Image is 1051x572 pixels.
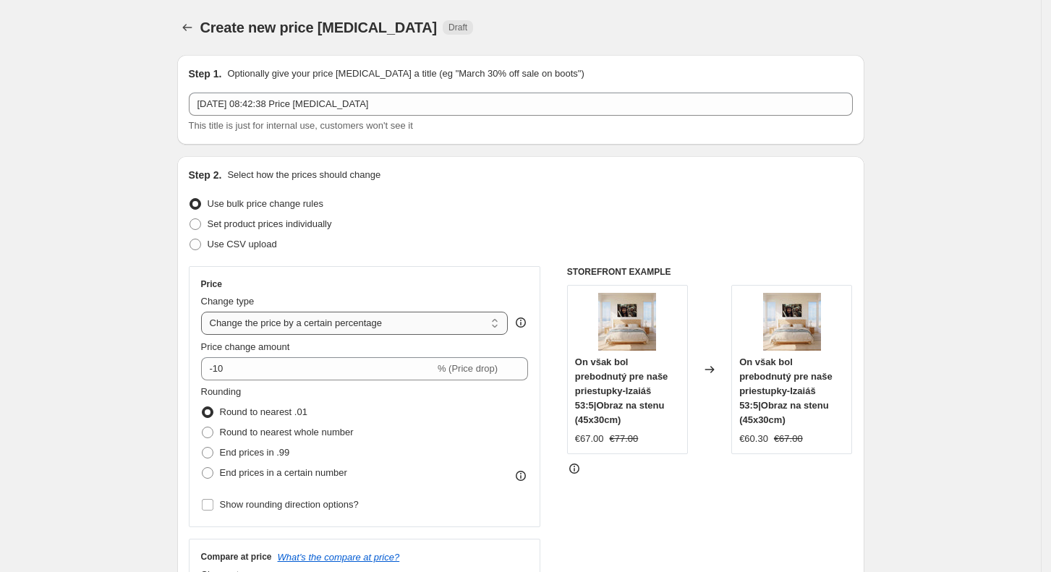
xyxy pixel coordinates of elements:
[201,386,242,397] span: Rounding
[189,120,413,131] span: This title is just for internal use, customers won't see it
[177,17,197,38] button: Price change jobs
[763,293,821,351] img: jezis-kristus-izaias-53-5-obrazy-na-stenu_80x.jpg
[598,293,656,351] img: jezis-kristus-izaias-53-5-obrazy-na-stenu_80x.jpg
[610,432,639,446] strike: €77.00
[739,432,768,446] div: €60.30
[227,168,380,182] p: Select how the prices should change
[201,357,435,380] input: -15
[201,551,272,563] h3: Compare at price
[201,341,290,352] span: Price change amount
[208,218,332,229] span: Set product prices individually
[567,266,853,278] h6: STOREFRONT EXAMPLE
[208,198,323,209] span: Use bulk price change rules
[208,239,277,249] span: Use CSV upload
[201,278,222,290] h3: Price
[739,357,833,425] span: On však bol prebodnutý pre naše priestupky-Izaiáš 53:5|Obraz na stenu (45x30cm)
[774,432,803,446] strike: €67.00
[189,168,222,182] h2: Step 2.
[220,427,354,437] span: Round to nearest whole number
[220,406,307,417] span: Round to nearest .01
[575,432,604,446] div: €67.00
[220,447,290,458] span: End prices in .99
[201,296,255,307] span: Change type
[438,363,498,374] span: % (Price drop)
[220,467,347,478] span: End prices in a certain number
[189,67,222,81] h2: Step 1.
[514,315,528,330] div: help
[227,67,584,81] p: Optionally give your price [MEDICAL_DATA] a title (eg "March 30% off sale on boots")
[200,20,438,35] span: Create new price [MEDICAL_DATA]
[575,357,668,425] span: On však bol prebodnutý pre naše priestupky-Izaiáš 53:5|Obraz na stenu (45x30cm)
[189,93,853,116] input: 30% off holiday sale
[278,552,400,563] button: What's the compare at price?
[448,22,467,33] span: Draft
[220,499,359,510] span: Show rounding direction options?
